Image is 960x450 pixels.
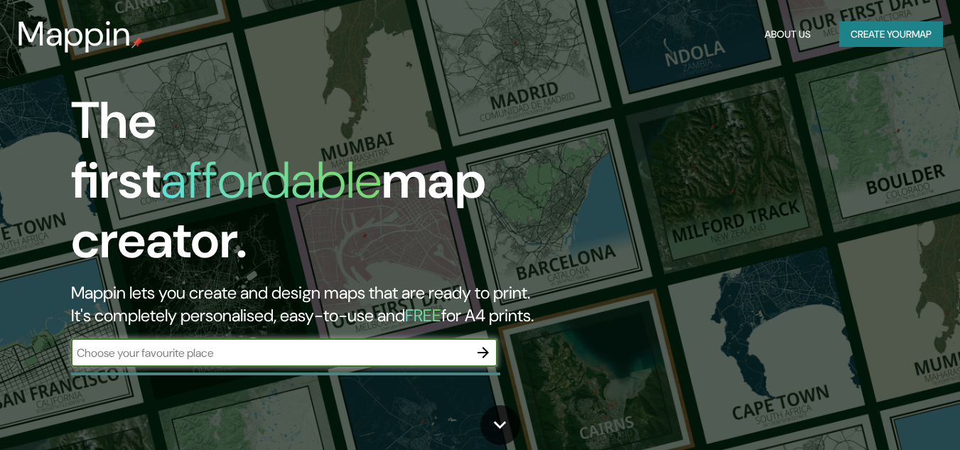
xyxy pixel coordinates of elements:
[759,21,816,48] button: About Us
[17,14,131,54] h3: Mappin
[839,21,943,48] button: Create yourmap
[161,147,382,213] h1: affordable
[131,37,143,48] img: mappin-pin
[71,345,469,361] input: Choose your favourite place
[71,282,551,327] h2: Mappin lets you create and design maps that are ready to print. It's completely personalised, eas...
[405,304,441,326] h5: FREE
[71,91,551,282] h1: The first map creator.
